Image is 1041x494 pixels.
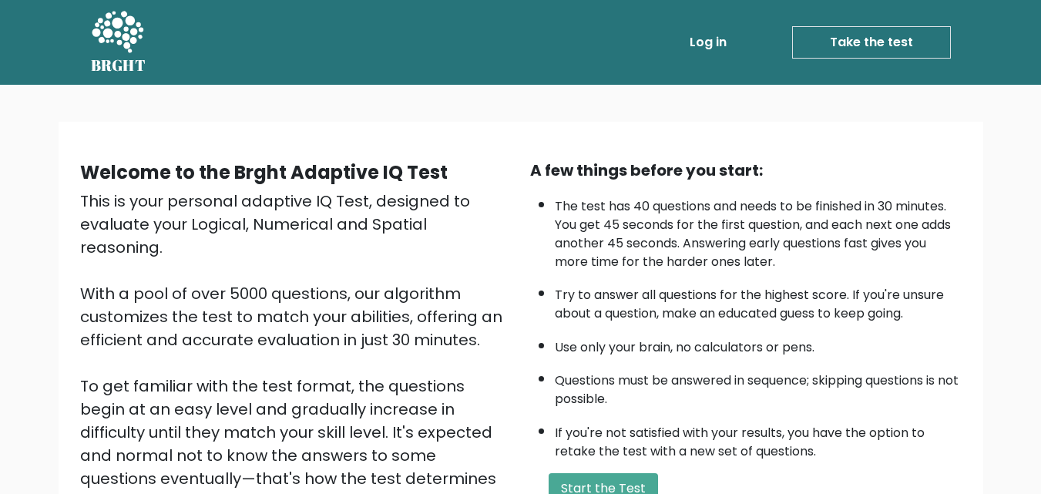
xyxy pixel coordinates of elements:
li: Try to answer all questions for the highest score. If you're unsure about a question, make an edu... [555,278,962,323]
a: BRGHT [91,6,146,79]
b: Welcome to the Brght Adaptive IQ Test [80,160,448,185]
a: Log in [683,27,733,58]
h5: BRGHT [91,56,146,75]
div: A few things before you start: [530,159,962,182]
li: Questions must be answered in sequence; skipping questions is not possible. [555,364,962,408]
li: The test has 40 questions and needs to be finished in 30 minutes. You get 45 seconds for the firs... [555,190,962,271]
li: Use only your brain, no calculators or pens. [555,331,962,357]
li: If you're not satisfied with your results, you have the option to retake the test with a new set ... [555,416,962,461]
a: Take the test [792,26,951,59]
